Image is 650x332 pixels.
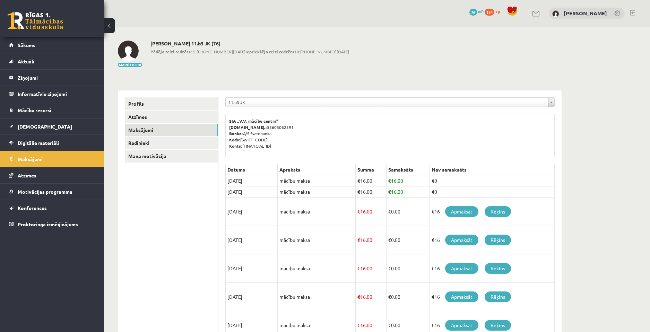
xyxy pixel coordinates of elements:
td: [DATE] [226,254,278,283]
legend: Ziņojumi [18,70,95,86]
th: Datums [226,164,278,175]
span: [DEMOGRAPHIC_DATA] [18,123,72,130]
a: Mācību resursi [9,102,95,118]
td: 0.00 [386,254,430,283]
td: mācību maksa [278,198,356,226]
span: € [357,265,360,271]
td: 16.00 [356,186,387,198]
a: 76 mP [469,9,484,14]
span: Digitālie materiāli [18,140,59,146]
a: Apmaksāt [445,263,478,274]
a: Apmaksāt [445,235,478,245]
a: Digitālie materiāli [9,135,95,151]
p: 53603062391 A/S Swedbanka [SWIFT_CODE] [FINANCIAL_ID] [229,118,551,149]
td: 16.00 [386,175,430,186]
span: Konferences [18,205,47,211]
a: Mana motivācija [125,150,218,163]
a: Apmaksāt [445,206,478,217]
span: € [388,237,391,243]
a: Konferences [9,200,95,216]
td: mācību maksa [278,283,356,311]
a: Atzīmes [125,111,218,123]
td: [DATE] [226,175,278,186]
a: Atzīmes [9,167,95,183]
span: € [388,294,391,300]
img: Kristaps Zomerfelds [552,10,559,17]
a: Rēķins [485,206,511,217]
b: Kods: [229,137,240,142]
th: Nav samaksāts [430,164,554,175]
b: Pēdējo reizi redzēts [150,49,191,54]
th: Apraksts [278,164,356,175]
span: € [388,322,391,328]
a: [PERSON_NAME] [564,10,607,17]
a: Radinieki [125,137,218,149]
td: [DATE] [226,186,278,198]
a: Proktoringa izmēģinājums [9,216,95,232]
td: 16.00 [386,186,430,198]
td: 16.00 [356,175,387,186]
span: € [357,177,360,184]
a: Rēķins [485,235,511,245]
span: Motivācijas programma [18,189,72,195]
td: €0 [430,186,554,198]
span: € [357,189,360,195]
span: Proktoringa izmēģinājums [18,221,78,227]
a: [DEMOGRAPHIC_DATA] [9,119,95,134]
a: Rēķins [485,291,511,302]
b: Konts: [229,143,242,149]
span: € [388,189,391,195]
td: [DATE] [226,226,278,254]
b: Banka: [229,131,243,136]
td: [DATE] [226,198,278,226]
td: 0.00 [386,198,430,226]
td: 0.00 [386,226,430,254]
span: € [357,208,360,215]
a: Ziņojumi [9,70,95,86]
td: €16 [430,198,554,226]
b: [DOMAIN_NAME].: [229,124,267,130]
a: Informatīvie ziņojumi [9,86,95,102]
span: Sākums [18,42,35,48]
span: Atzīmes [18,172,36,178]
td: [DATE] [226,283,278,311]
a: Rēķins [485,263,511,274]
span: Mācību resursi [18,107,51,113]
td: mācību maksa [278,186,356,198]
td: mācību maksa [278,254,356,283]
span: 76 [469,9,477,16]
a: Apmaksāt [445,320,478,331]
th: Summa [356,164,387,175]
a: Apmaksāt [445,291,478,302]
span: Aktuāli [18,58,34,64]
td: 16.00 [356,254,387,283]
img: Kristaps Zomerfelds [118,41,139,61]
span: 15:[PHONE_NUMBER][DATE] 10:[PHONE_NUMBER][DATE] [150,49,349,55]
a: 11.b3 JK [226,98,554,107]
button: Mainīt bildi [118,63,142,67]
td: mācību maksa [278,175,356,186]
span: 11.b3 JK [228,98,545,107]
a: Sākums [9,37,95,53]
h2: [PERSON_NAME] 11.b3 JK (76) [150,41,349,46]
span: € [388,177,391,184]
span: xp [495,9,500,14]
a: Motivācijas programma [9,184,95,200]
td: 16.00 [356,198,387,226]
a: Maksājumi [125,124,218,137]
td: mācību maksa [278,226,356,254]
span: € [388,265,391,271]
legend: Maksājumi [18,151,95,167]
td: 16.00 [356,226,387,254]
a: Rēķins [485,320,511,331]
a: Profils [125,97,218,110]
td: 0.00 [386,283,430,311]
td: €16 [430,283,554,311]
a: Maksājumi [9,151,95,167]
span: € [357,237,360,243]
td: €0 [430,175,554,186]
td: €16 [430,254,554,283]
b: SIA „V.V. mācību centrs” [229,118,279,124]
th: Samaksāts [386,164,430,175]
a: Aktuāli [9,53,95,69]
